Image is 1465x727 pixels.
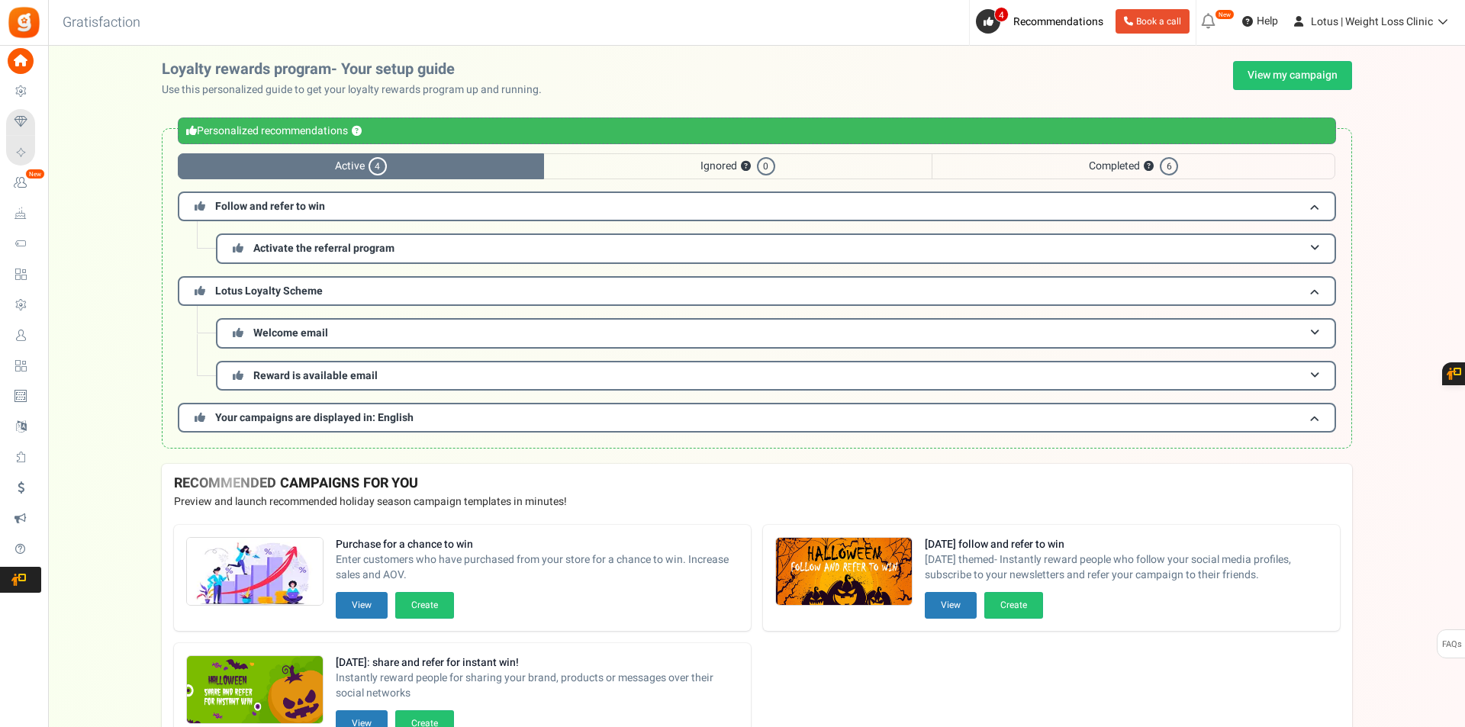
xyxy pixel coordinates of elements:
h4: RECOMMENDED CAMPAIGNS FOR YOU [174,476,1340,491]
span: Ignored [544,153,932,179]
span: Your campaigns are displayed in: English [215,410,414,426]
span: [DATE] themed- Instantly reward people who follow your social media profiles, subscribe to your n... [925,552,1328,583]
span: Instantly reward people for sharing your brand, products or messages over their social networks [336,671,739,701]
img: Recommended Campaigns [187,538,323,606]
span: 0 [757,157,775,175]
a: View my campaign [1233,61,1352,90]
span: Follow and refer to win [215,198,325,214]
span: Lotus | Weight Loss Clinic [1311,14,1433,30]
strong: [DATE] follow and refer to win [925,537,1328,552]
span: Help [1253,14,1278,29]
em: New [1215,9,1235,20]
strong: [DATE]: share and refer for instant win! [336,655,739,671]
em: New [25,169,45,179]
span: Completed [932,153,1335,179]
p: Preview and launch recommended holiday season campaign templates in minutes! [174,494,1340,510]
img: Recommended Campaigns [776,538,912,606]
span: FAQs [1441,630,1462,659]
span: Recommendations [1013,14,1103,30]
span: 4 [369,157,387,175]
span: 6 [1160,157,1178,175]
img: Recommended Campaigns [187,656,323,725]
button: ? [352,127,362,137]
span: Reward is available email [253,368,378,384]
span: 4 [994,7,1009,22]
a: Book a call [1116,9,1190,34]
span: Welcome email [253,325,328,341]
button: View [336,592,388,619]
img: Gratisfaction [7,5,41,40]
a: Help [1236,9,1284,34]
button: Create [984,592,1043,619]
span: Lotus Loyalty Scheme [215,283,323,299]
button: ? [1144,162,1154,172]
button: ? [741,162,751,172]
span: Activate the referral program [253,240,394,256]
h3: Gratisfaction [46,8,157,38]
span: Enter customers who have purchased from your store for a chance to win. Increase sales and AOV. [336,552,739,583]
h2: Loyalty rewards program- Your setup guide [162,61,554,78]
strong: Purchase for a chance to win [336,537,739,552]
button: View [925,592,977,619]
button: Create [395,592,454,619]
div: Personalized recommendations [178,117,1336,144]
p: Use this personalized guide to get your loyalty rewards program up and running. [162,82,554,98]
a: 4 Recommendations [976,9,1109,34]
span: Active [178,153,544,179]
a: New [6,170,41,196]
